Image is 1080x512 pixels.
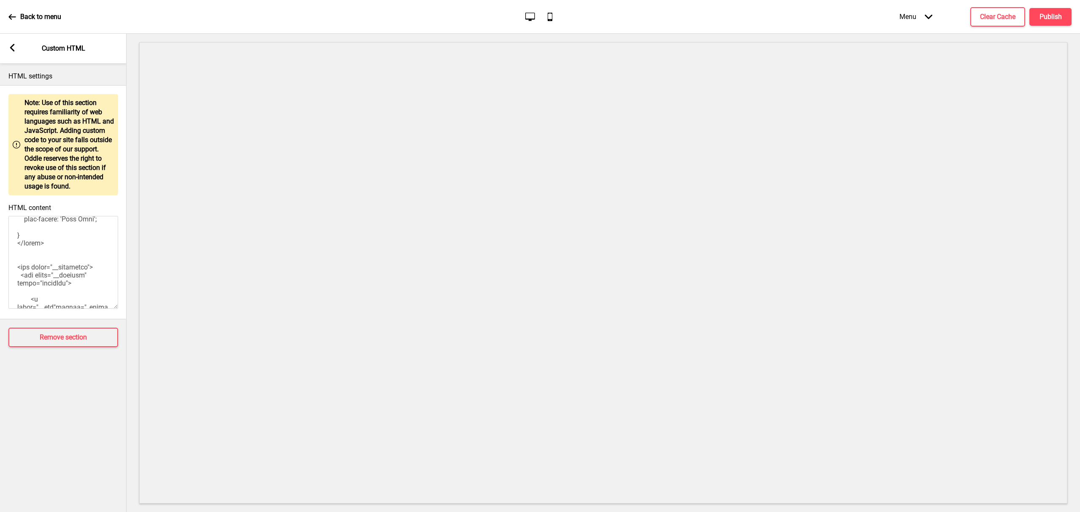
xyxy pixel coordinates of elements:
label: HTML content [8,204,51,212]
button: Clear Cache [970,7,1025,27]
a: Back to menu [8,5,61,28]
button: Remove section [8,328,118,347]
button: Publish [1029,8,1072,26]
p: Custom HTML [42,44,85,53]
h4: Clear Cache [980,12,1015,22]
textarea: <lorem> .__ipsumdolo { sit-ametc: 1922ad; elitse: 7 doei; temp-incid: utlabo; } .__etd { magnaali... [8,216,118,309]
h4: Remove section [40,333,87,342]
div: Menu [891,4,941,29]
p: Back to menu [20,12,61,22]
h4: Publish [1039,12,1062,22]
p: HTML settings [8,72,118,81]
p: Note: Use of this section requires familiarity of web languages such as HTML and JavaScript. Addi... [24,98,114,191]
